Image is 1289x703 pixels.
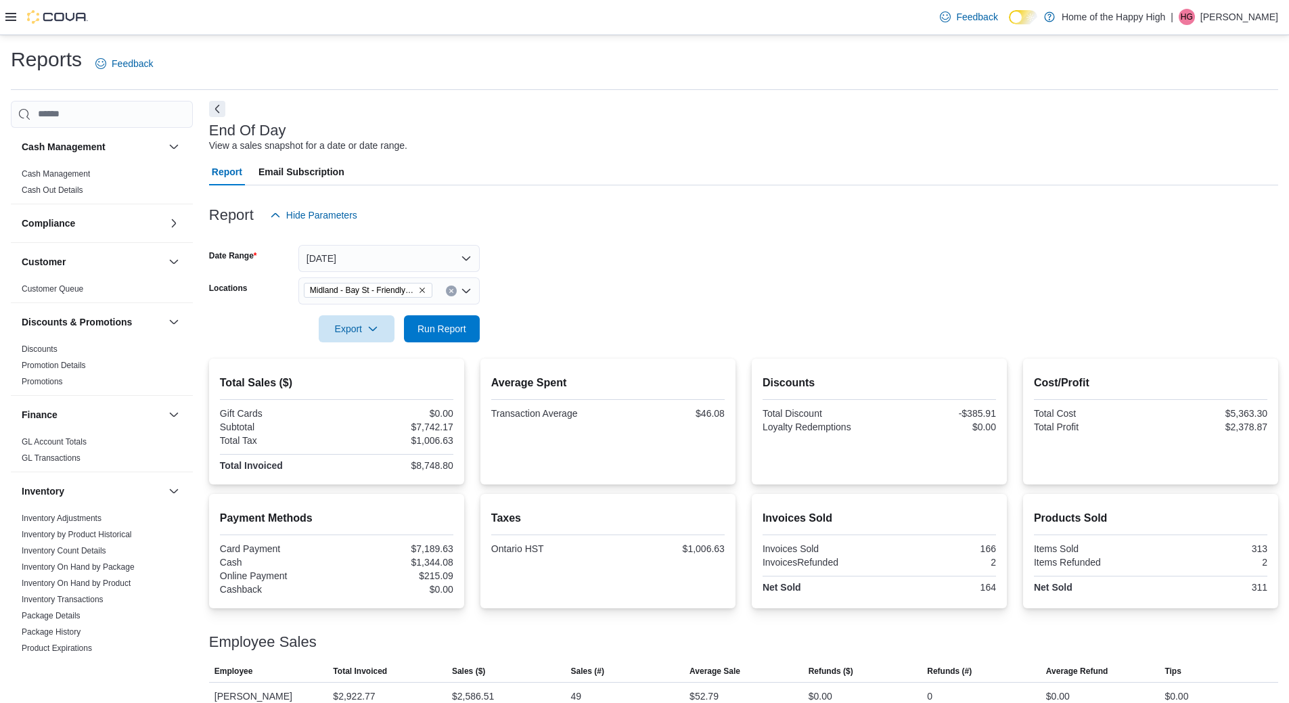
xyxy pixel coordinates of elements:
span: Promotions [22,376,63,387]
span: Sales ($) [452,666,485,677]
span: HG [1181,9,1193,25]
strong: Net Sold [1034,582,1072,593]
a: GL Transactions [22,453,81,463]
button: Compliance [22,217,163,230]
span: Cash Management [22,168,90,179]
div: Invoices Sold [763,543,877,554]
a: Product Expirations [22,643,92,653]
button: Hide Parameters [265,202,363,229]
button: Compliance [166,215,182,231]
div: $0.00 [339,584,453,595]
span: Promotion Details [22,360,86,371]
strong: Total Invoiced [220,460,283,471]
span: Inventory Count Details [22,545,106,556]
button: Inventory [166,483,182,499]
div: Total Cost [1034,408,1148,419]
button: Cash Management [166,139,182,155]
span: Employee [214,666,253,677]
button: Discounts & Promotions [166,314,182,330]
button: Open list of options [461,286,472,296]
button: [DATE] [298,245,480,272]
button: Cash Management [22,140,163,154]
a: Promotion Details [22,361,86,370]
span: Inventory On Hand by Product [22,578,131,589]
div: View a sales snapshot for a date or date range. [209,139,407,153]
a: Promotions [22,377,63,386]
div: $0.00 [339,408,453,419]
label: Locations [209,283,248,294]
div: $1,006.63 [339,435,453,446]
button: Customer [22,255,163,269]
div: Subtotal [220,422,334,432]
div: Total Tax [220,435,334,446]
div: -$385.91 [882,408,996,419]
button: Clear input [446,286,457,296]
span: Tips [1164,666,1181,677]
a: Package History [22,627,81,637]
h1: Reports [11,46,82,73]
div: Items Sold [1034,543,1148,554]
span: Run Report [417,322,466,336]
a: Inventory Transactions [22,595,104,604]
span: Feedback [956,10,997,24]
h2: Cost/Profit [1034,375,1267,391]
a: Inventory On Hand by Package [22,562,135,572]
button: Finance [22,408,163,422]
div: 2 [1153,557,1267,568]
div: Total Discount [763,408,877,419]
div: Customer [11,281,193,302]
span: Package Details [22,610,81,621]
span: Cash Out Details [22,185,83,196]
div: Loyalty Redemptions [763,422,877,432]
h3: Discounts & Promotions [22,315,132,329]
span: Email Subscription [258,158,344,185]
a: Discounts [22,344,58,354]
p: Home of the Happy High [1062,9,1165,25]
p: | [1171,9,1173,25]
div: $2,378.87 [1153,422,1267,432]
div: Discounts & Promotions [11,341,193,395]
div: 311 [1153,582,1267,593]
div: Cash [220,557,334,568]
span: Inventory by Product Historical [22,529,132,540]
div: $1,344.08 [339,557,453,568]
div: Cash Management [11,166,193,204]
a: Inventory Count Details [22,546,106,555]
a: Inventory by Product Historical [22,530,132,539]
h3: Report [209,207,254,223]
strong: Net Sold [763,582,801,593]
p: [PERSON_NAME] [1200,9,1278,25]
span: Report [212,158,242,185]
div: InvoicesRefunded [763,557,877,568]
div: Gift Cards [220,408,334,419]
button: Customer [166,254,182,270]
span: Refunds (#) [927,666,972,677]
div: Ontario HST [491,543,606,554]
button: Discounts & Promotions [22,315,163,329]
div: Transaction Average [491,408,606,419]
h2: Payment Methods [220,510,453,526]
button: Run Report [404,315,480,342]
h2: Taxes [491,510,725,526]
div: $8,748.80 [339,460,453,471]
h3: Customer [22,255,66,269]
div: $5,363.30 [1153,408,1267,419]
div: Hayley Gower [1179,9,1195,25]
span: Product Expirations [22,643,92,654]
div: $215.09 [339,570,453,581]
a: Feedback [934,3,1003,30]
div: 164 [882,582,996,593]
div: $1,006.63 [610,543,725,554]
span: GL Account Totals [22,436,87,447]
div: 313 [1153,543,1267,554]
a: Inventory On Hand by Product [22,579,131,588]
span: Refunds ($) [809,666,853,677]
div: Online Payment [220,570,334,581]
div: $46.08 [610,408,725,419]
input: Dark Mode [1009,10,1037,24]
span: Average Sale [689,666,740,677]
button: Remove Midland - Bay St - Friendly Stranger from selection in this group [418,286,426,294]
